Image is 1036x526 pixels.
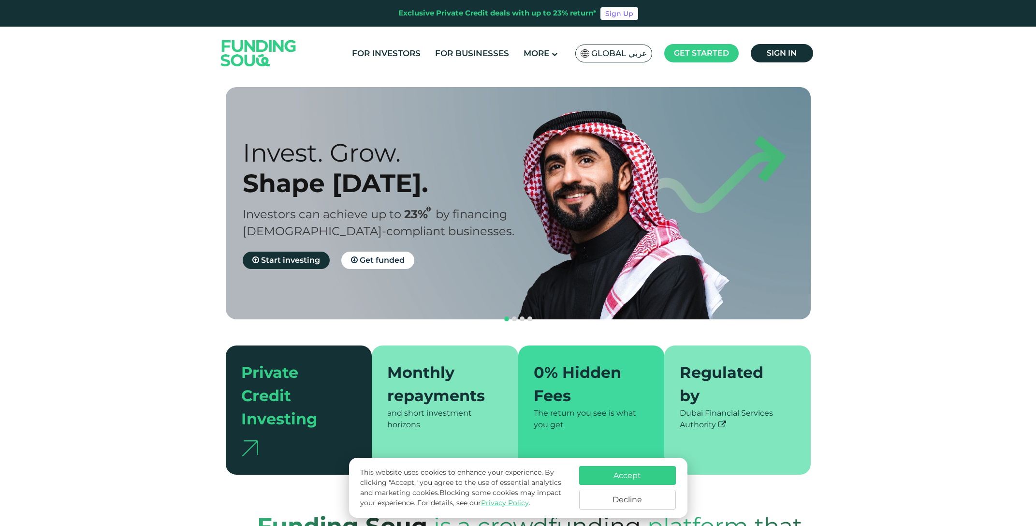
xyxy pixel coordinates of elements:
div: Shape [DATE]. [243,168,535,198]
a: Get funded [341,252,414,269]
div: Dubai Financial Services Authority [680,407,795,431]
i: 23% IRR (expected) ~ 15% Net yield (expected) [426,207,431,212]
img: SA Flag [581,49,589,58]
a: Start investing [243,252,330,269]
span: Get funded [360,255,405,265]
span: Global عربي [591,48,647,59]
a: Sign in [751,44,813,62]
div: 0% Hidden Fees [534,361,638,407]
span: More [524,48,549,58]
div: Private Credit Investing [241,361,345,431]
img: arrow [241,440,258,456]
button: navigation [518,315,526,323]
button: navigation [511,315,518,323]
span: Investors can achieve up to [243,207,401,221]
div: Monthly repayments [387,361,491,407]
span: For details, see our . [417,498,530,507]
span: Get started [674,48,729,58]
button: navigation [526,315,534,323]
span: 23% [404,207,436,221]
a: Sign Up [600,7,638,20]
div: Regulated by [680,361,784,407]
button: Decline [579,490,676,510]
div: Exclusive Private Credit deals with up to 23% return* [398,8,597,19]
p: This website uses cookies to enhance your experience. By clicking "Accept," you agree to the use ... [360,467,569,508]
button: navigation [503,315,511,323]
img: Logo [211,29,306,77]
a: For Investors [350,45,423,61]
button: Accept [579,466,676,485]
span: Sign in [767,48,797,58]
a: Privacy Policy [481,498,529,507]
div: The return you see is what you get [534,407,649,431]
a: For Businesses [433,45,511,61]
div: Invest. Grow. [243,137,535,168]
span: Start investing [261,255,320,265]
span: Blocking some cookies may impact your experience. [360,488,561,507]
div: and short investment horizons [387,407,503,431]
